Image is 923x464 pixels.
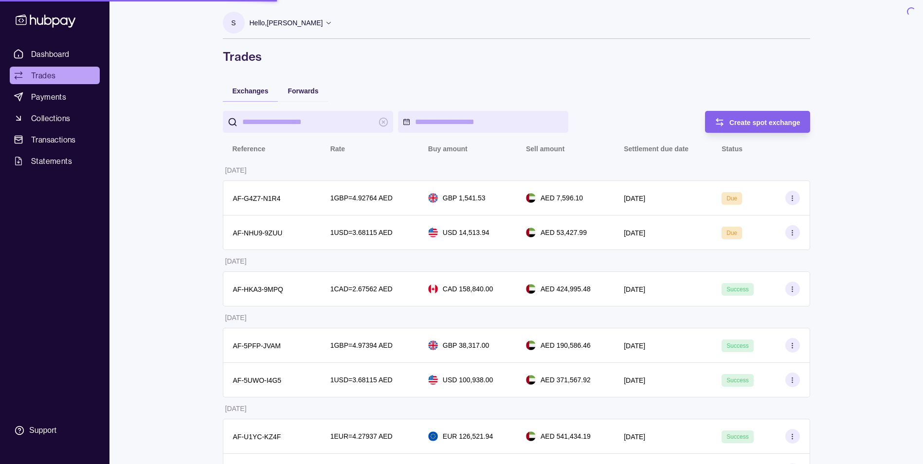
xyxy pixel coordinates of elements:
[726,286,748,293] span: Success
[31,112,70,124] span: Collections
[624,433,645,441] p: [DATE]
[330,431,393,442] p: 1 EUR = 4.27937 AED
[330,284,393,294] p: 1 CAD = 2.67562 AED
[526,284,536,294] img: ae
[526,145,564,153] p: Sell amount
[330,193,393,203] p: 1 GBP = 4.92764 AED
[541,284,591,294] p: AED 424,995.48
[526,340,536,350] img: ae
[225,257,247,265] p: [DATE]
[624,195,645,202] p: [DATE]
[428,340,438,350] img: gb
[443,431,493,442] p: EUR 126,521.94
[231,18,235,28] p: S
[10,131,100,148] a: Transactions
[624,376,645,384] p: [DATE]
[443,340,489,351] p: GBP 38,317.00
[705,111,810,133] button: Create spot exchange
[443,375,493,385] p: USD 100,938.00
[31,70,55,81] span: Trades
[726,433,748,440] span: Success
[428,431,438,441] img: eu
[541,375,591,385] p: AED 371,567.92
[526,375,536,385] img: ae
[10,152,100,170] a: Statements
[233,145,266,153] p: Reference
[233,87,269,95] span: Exchanges
[726,342,748,349] span: Success
[443,284,493,294] p: CAD 158,840.00
[233,229,283,237] p: AF-NHU9-9ZUU
[526,431,536,441] img: ae
[225,166,247,174] p: [DATE]
[726,195,737,202] span: Due
[288,87,318,95] span: Forwards
[233,376,282,384] p: AF-5UWO-I4G5
[31,134,76,145] span: Transactions
[443,193,486,203] p: GBP 1,541.53
[225,405,247,412] p: [DATE]
[726,377,748,384] span: Success
[541,340,591,351] p: AED 190,586.46
[31,155,72,167] span: Statements
[526,193,536,203] img: ae
[330,145,345,153] p: Rate
[31,91,66,103] span: Payments
[428,284,438,294] img: ca
[428,145,468,153] p: Buy amount
[729,119,800,126] span: Create spot exchange
[624,342,645,350] p: [DATE]
[330,227,393,238] p: 1 USD = 3.68115 AED
[428,228,438,237] img: us
[233,342,281,350] p: AF-5PFP-JVAM
[428,193,438,203] img: gb
[726,230,737,236] span: Due
[29,425,56,436] div: Support
[443,227,489,238] p: USD 14,513.94
[233,195,281,202] p: AF-G4Z7-N1R4
[225,314,247,321] p: [DATE]
[428,375,438,385] img: us
[624,145,688,153] p: Settlement due date
[330,340,393,351] p: 1 GBP = 4.97394 AED
[223,49,810,64] h1: Trades
[10,45,100,63] a: Dashboard
[10,420,100,441] a: Support
[624,286,645,293] p: [DATE]
[541,227,587,238] p: AED 53,427.99
[233,433,281,441] p: AF-U1YC-KZ4F
[31,48,70,60] span: Dashboard
[233,286,283,293] p: AF-HKA3-9MPQ
[722,145,742,153] p: Status
[250,18,323,28] p: Hello, [PERSON_NAME]
[541,431,591,442] p: AED 541,434.19
[10,109,100,127] a: Collections
[10,67,100,84] a: Trades
[330,375,393,385] p: 1 USD = 3.68115 AED
[526,228,536,237] img: ae
[541,193,583,203] p: AED 7,596.10
[624,229,645,237] p: [DATE]
[242,111,374,133] input: search
[10,88,100,106] a: Payments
